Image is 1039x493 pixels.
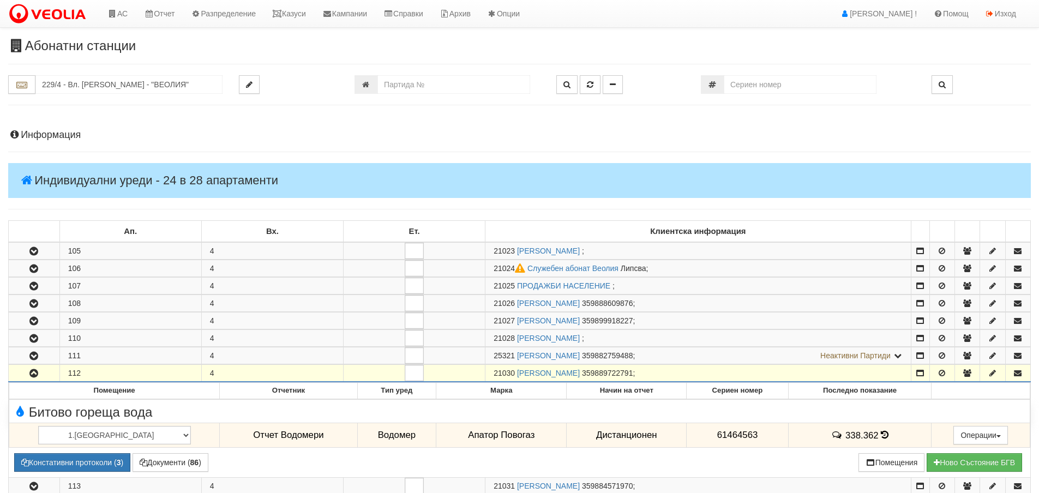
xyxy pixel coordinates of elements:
td: 4 [201,278,343,294]
span: Партида № [494,351,515,360]
span: Партида № [494,299,515,308]
td: 105 [59,242,201,260]
b: 86 [190,458,199,467]
td: 4 [201,242,343,260]
span: 61464563 [717,430,758,440]
td: 4 [201,312,343,329]
span: Битово гореща вода [12,405,152,419]
td: ; [485,295,911,312]
span: 359884571970 [582,482,633,490]
span: Партида № [494,334,515,342]
td: Клиентска информация: No sort applied, sorting is disabled [485,221,911,243]
span: 359888609876 [582,299,633,308]
td: 4 [201,365,343,382]
td: Водомер [357,423,436,448]
a: [PERSON_NAME] [517,334,580,342]
td: ; [485,242,911,260]
span: 359899918227 [582,316,633,325]
button: Документи (86) [133,453,208,472]
a: [PERSON_NAME] [517,246,580,255]
td: : No sort applied, sorting is disabled [980,221,1005,243]
span: Отчет Водомери [253,430,323,440]
span: Партида № [494,369,515,377]
input: Партида № [377,75,530,94]
td: 108 [59,295,201,312]
td: 4 [201,260,343,277]
span: Партида № [494,281,515,290]
td: 4 [201,330,343,347]
a: [PERSON_NAME] [517,316,580,325]
td: Апатор Повогаз [436,423,567,448]
button: Операции [953,426,1008,444]
td: 109 [59,312,201,329]
a: [PERSON_NAME] [517,482,580,490]
td: ; [485,312,911,329]
th: Помещение [9,383,220,399]
td: : No sort applied, sorting is disabled [929,221,954,243]
td: 112 [59,365,201,382]
a: [PERSON_NAME] [517,351,580,360]
button: Констативни протоколи (3) [14,453,130,472]
td: 107 [59,278,201,294]
th: Сериен номер [687,383,788,399]
a: ПРОДАЖБИ НАСЕЛЕНИЕ [517,281,610,290]
h4: Информация [8,130,1031,141]
td: Ет.: No sort applied, sorting is disabled [343,221,485,243]
th: Последно показание [788,383,932,399]
td: ; [485,347,911,364]
span: Неактивни Партиди [820,351,891,360]
th: Начин на отчет [567,383,687,399]
td: ; [485,278,911,294]
b: 3 [117,458,121,467]
a: [PERSON_NAME] [517,369,580,377]
button: Новo Състояние БГВ [927,453,1022,472]
a: Служебен абонат Веолия [527,264,618,273]
td: Ап.: No sort applied, sorting is disabled [59,221,201,243]
b: Ет. [409,227,420,236]
td: ; [485,330,911,347]
b: Клиентска информация [650,227,746,236]
td: Дистанционен [567,423,687,448]
span: Партида № [494,246,515,255]
input: Сериен номер [724,75,876,94]
span: 338.362 [845,430,879,440]
span: История на показанията [881,430,888,440]
td: : No sort applied, sorting is disabled [955,221,980,243]
a: [PERSON_NAME] [517,299,580,308]
button: Помещения [858,453,925,472]
td: 111 [59,347,201,364]
td: 4 [201,347,343,364]
th: Тип уред [357,383,436,399]
td: ; [485,260,911,277]
h3: Абонатни станции [8,39,1031,53]
span: 359889722791 [582,369,633,377]
span: История на забележките [831,430,845,440]
b: Ап. [124,227,137,236]
b: Вх. [266,227,279,236]
td: 110 [59,330,201,347]
span: Липсва [621,264,646,273]
td: 4 [201,295,343,312]
h4: Индивидуални уреди - 24 в 28 апартаменти [8,163,1031,198]
td: Вх.: No sort applied, sorting is disabled [201,221,343,243]
img: VeoliaLogo.png [8,3,91,26]
span: Партида № [494,482,515,490]
input: Абонатна станция [35,75,223,94]
th: Марка [436,383,567,399]
td: ; [485,365,911,382]
span: Партида № [494,316,515,325]
td: : No sort applied, sorting is disabled [9,221,60,243]
span: Партида № [494,264,527,273]
td: : No sort applied, sorting is disabled [911,221,929,243]
span: 359882759488 [582,351,633,360]
td: : No sort applied, sorting is disabled [1005,221,1030,243]
td: 106 [59,260,201,277]
th: Отчетник [220,383,357,399]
